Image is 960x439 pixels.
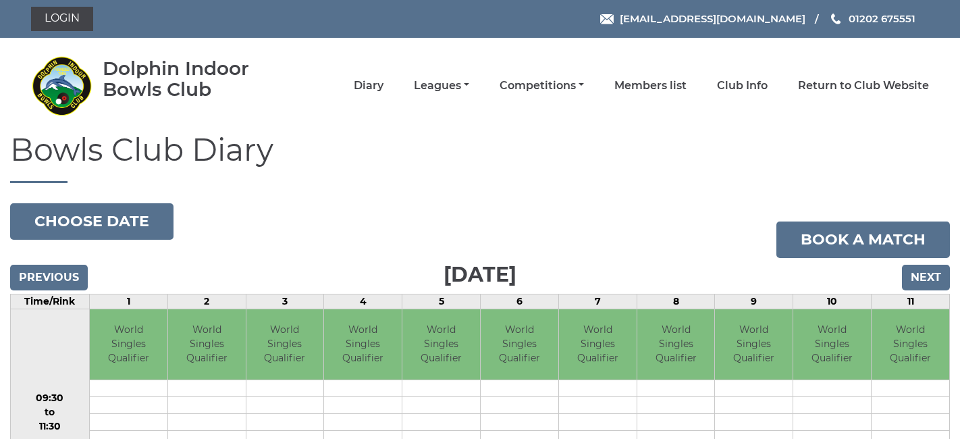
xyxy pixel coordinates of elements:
td: World Singles Qualifier [90,309,167,380]
td: 5 [402,294,481,309]
td: 6 [481,294,559,309]
input: Previous [10,265,88,290]
td: 4 [324,294,402,309]
div: Dolphin Indoor Bowls Club [103,58,288,100]
td: 2 [167,294,246,309]
a: Leagues [414,78,469,93]
a: Competitions [500,78,584,93]
a: Club Info [717,78,768,93]
td: World Singles Qualifier [402,309,480,380]
span: 01202 675551 [849,12,915,25]
input: Next [902,265,950,290]
td: 8 [637,294,715,309]
td: 11 [872,294,950,309]
td: World Singles Qualifier [246,309,324,380]
a: Phone us 01202 675551 [829,11,915,26]
a: Members list [614,78,687,93]
a: Email [EMAIL_ADDRESS][DOMAIN_NAME] [600,11,805,26]
td: World Singles Qualifier [324,309,402,380]
td: World Singles Qualifier [637,309,715,380]
td: 1 [89,294,167,309]
td: World Singles Qualifier [793,309,871,380]
a: Return to Club Website [798,78,929,93]
td: World Singles Qualifier [481,309,558,380]
td: 9 [715,294,793,309]
a: Login [31,7,93,31]
img: Dolphin Indoor Bowls Club [31,55,92,116]
span: [EMAIL_ADDRESS][DOMAIN_NAME] [620,12,805,25]
td: 3 [246,294,324,309]
td: 7 [558,294,637,309]
td: World Singles Qualifier [168,309,246,380]
td: 10 [793,294,872,309]
td: World Singles Qualifier [559,309,637,380]
h1: Bowls Club Diary [10,133,950,183]
a: Diary [354,78,383,93]
a: Book a match [776,222,950,258]
img: Phone us [831,14,841,24]
td: World Singles Qualifier [715,309,793,380]
button: Choose date [10,203,174,240]
img: Email [600,14,614,24]
td: Time/Rink [11,294,90,309]
td: World Singles Qualifier [872,309,949,380]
